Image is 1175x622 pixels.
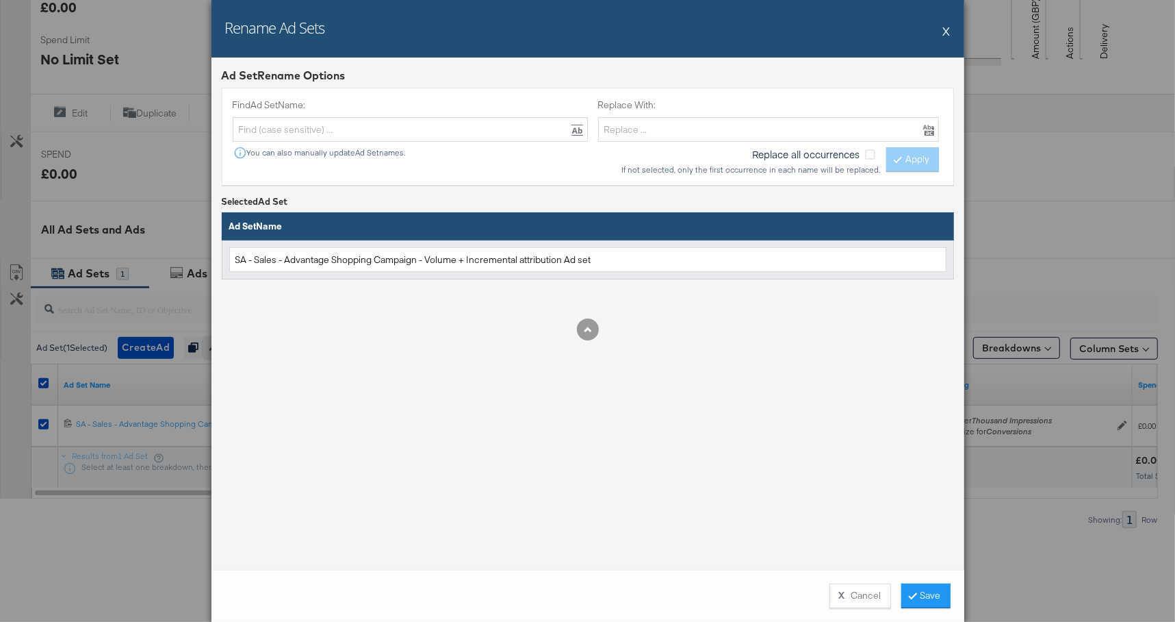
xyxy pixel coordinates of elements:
[222,68,954,84] div: Ad Set Rename Options
[222,213,953,240] th: Ad Set Name
[598,99,939,112] label: Replace With:
[598,117,939,142] input: Replace ...
[233,117,588,142] input: Find (case sensitive) ...
[829,584,891,608] button: X Cancel
[229,247,946,273] input: Ad Set name
[839,589,845,602] strong: X
[225,17,325,38] h2: Rename Ad Sets
[621,165,881,175] div: If not selected, only the first occurrence in each name will be replaced.
[943,17,951,45] button: X
[233,99,588,112] label: Find Ad Set Name:
[901,584,951,608] button: Save
[752,147,860,161] span: Replace all occurrences
[222,195,954,208] div: Selected Ad Set
[233,146,587,160] div: You can also manually update Ad Set names.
